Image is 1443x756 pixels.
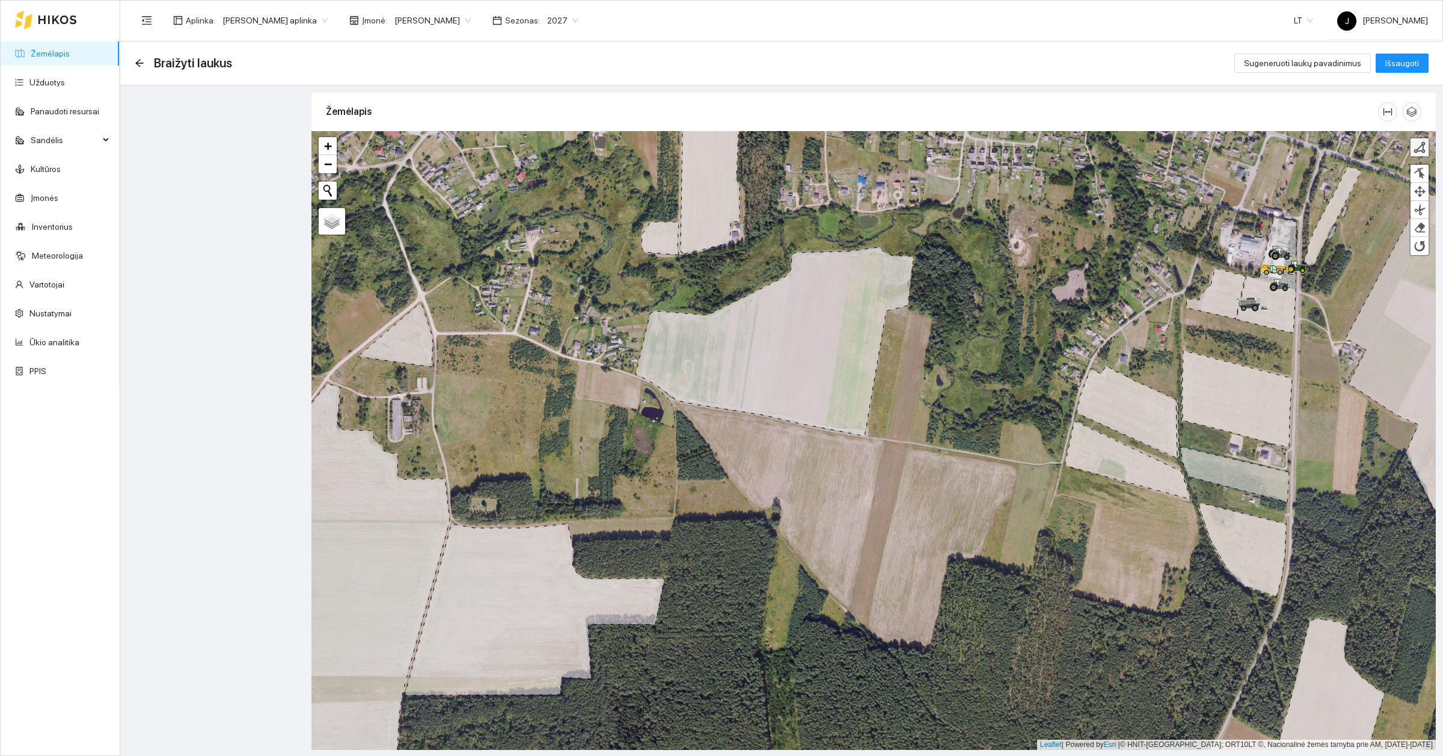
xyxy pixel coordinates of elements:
span: Jerzy Gvozdovič [394,11,471,29]
span: 2027 [547,11,578,29]
span: Aplinka : [186,14,215,27]
a: Žemėlapis [31,49,70,58]
a: Vartotojai [29,280,64,289]
span: Sandėlis [31,128,99,152]
span: Sugeneruoti laukų pavadinimus [1244,57,1361,70]
a: Zoom out [319,155,337,173]
button: Initiate a new search [319,182,337,200]
span: Jerzy Gvozdovicz aplinka [222,11,328,29]
span: column-width [1379,107,1397,117]
span: LT [1294,11,1313,29]
span: arrow-left [135,58,144,68]
a: Panaudoti resursai [31,106,99,116]
a: Užduotys [29,78,65,87]
a: Kultūros [31,164,61,174]
a: Inventorius [32,222,73,232]
span: | [1118,740,1120,749]
span: Braižyti laukus [154,54,232,73]
a: Nustatymai [29,309,72,318]
span: layout [173,16,183,25]
span: + [324,138,332,153]
a: Ūkio analitika [29,337,79,347]
span: menu-fold [141,15,152,26]
a: Esri [1104,740,1117,749]
div: Remove Layers [1411,219,1429,237]
div: Cut Layers [1411,201,1429,219]
span: shop [349,16,359,25]
button: menu-fold [135,8,159,32]
div: Rotate Layers [1411,237,1429,255]
a: Meteorologija [32,251,83,260]
span: Sezonas : [505,14,540,27]
span: Išsaugoti [1385,57,1419,70]
span: calendar [492,16,502,25]
button: Išsaugoti [1376,54,1429,73]
a: PPIS [29,366,46,376]
a: Įmonės [31,193,58,203]
div: Žemėlapis [326,94,1378,129]
a: Layers [319,208,345,235]
span: − [324,156,332,171]
button: column-width [1378,102,1397,121]
a: Leaflet [1040,740,1062,749]
div: Draw Polygons [1411,138,1429,156]
div: | Powered by © HNIT-[GEOGRAPHIC_DATA]; ORT10LT ©, Nacionalinė žemės tarnyba prie AM, [DATE]-[DATE] [1037,740,1436,750]
span: J [1345,11,1349,31]
span: [PERSON_NAME] [1337,16,1428,25]
div: Drag Layers [1411,183,1429,201]
span: Įmonė : [362,14,387,27]
div: Edit Layers [1411,165,1429,183]
a: Zoom in [319,137,337,155]
div: Atgal [135,58,144,69]
button: Sugeneruoti laukų pavadinimus [1234,54,1371,73]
